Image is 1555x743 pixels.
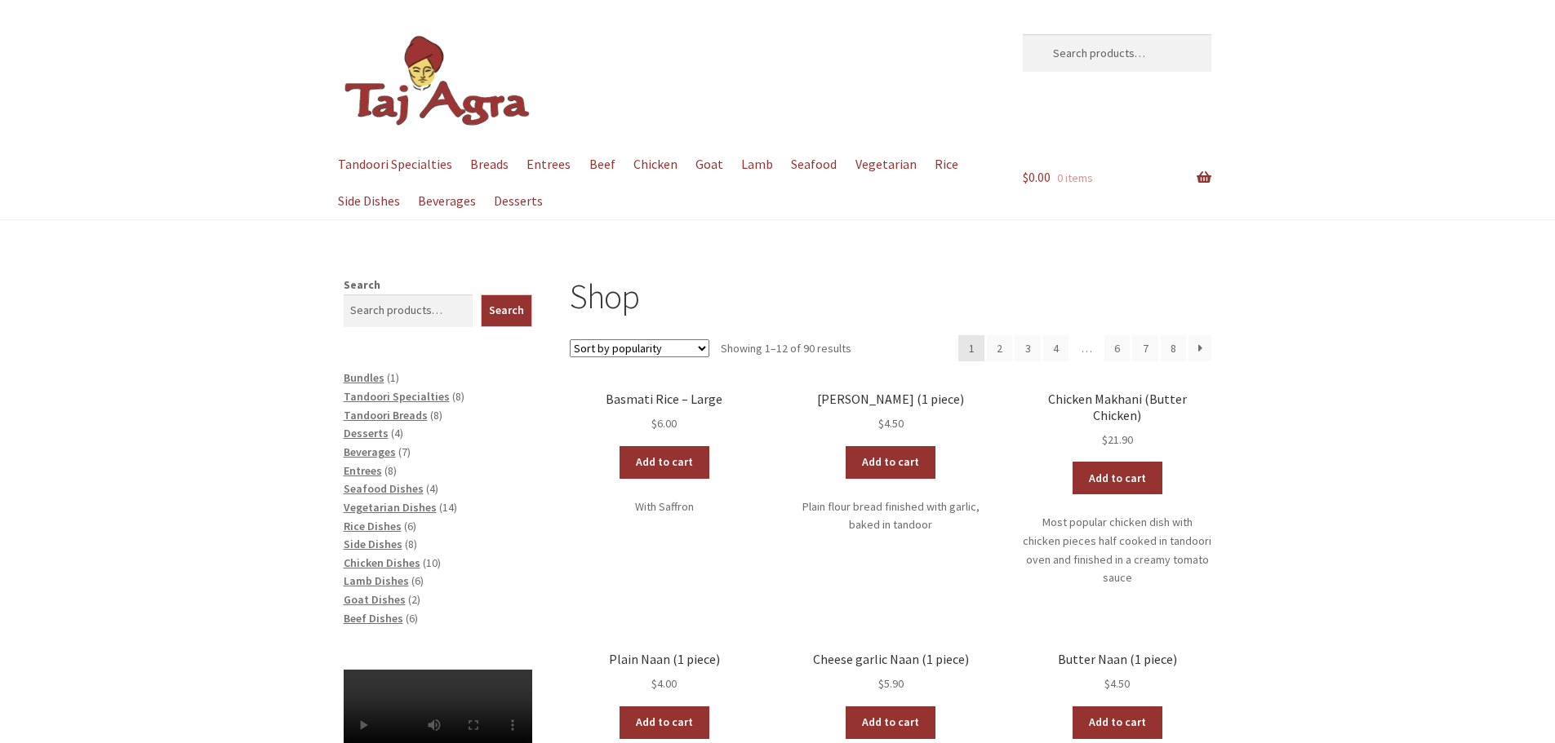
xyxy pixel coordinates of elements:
[344,146,985,219] nav: Primary Navigation
[331,146,460,183] a: Tandoori Specialties
[1102,432,1133,447] bdi: 21.90
[1073,462,1162,494] a: Add to cart: “Chicken Makhani (Butter Chicken)”
[344,555,420,570] a: Chicken Dishes
[415,573,420,588] span: 6
[442,500,454,515] span: 14
[620,706,709,739] a: Add to cart: “Plain Naan (1 piece)”
[429,481,435,496] span: 4
[344,573,409,588] a: Lamb Dishes
[1023,391,1211,449] a: Chicken Makhani (Butter Chicken) $21.90
[463,146,517,183] a: Breads
[846,446,935,479] a: Add to cart: “Garlic Naan (1 piece)”
[570,391,758,407] h2: Basmati Rice – Large
[1132,335,1158,361] a: Page 7
[570,339,709,357] select: Shop order
[797,498,985,534] p: Plain flour bread finished with garlic, baked in tandoor
[486,183,551,219] a: Desserts
[344,537,402,551] a: Side Dishes
[926,146,966,183] a: Rice
[797,652,985,667] h2: Cheese garlic Naan (1 piece)
[344,481,424,496] span: Seafood Dishes
[797,391,985,433] a: [PERSON_NAME] (1 piece) $4.50
[411,183,484,219] a: Beverages
[402,444,407,459] span: 7
[344,277,380,292] label: Search
[390,370,396,385] span: 1
[344,426,389,440] a: Desserts
[344,370,384,385] a: Bundles
[784,146,845,183] a: Seafood
[408,537,414,551] span: 8
[344,389,450,404] span: Tandoori Specialties
[426,555,438,570] span: 10
[455,389,461,404] span: 8
[344,408,428,422] a: Tandoori Breads
[878,676,884,691] span: $
[878,676,904,691] bdi: 5.90
[797,652,985,693] a: Cheese garlic Naan (1 piece) $5.90
[570,391,758,433] a: Basmati Rice – Large $6.00
[344,444,396,459] a: Beverages
[797,391,985,407] h2: [PERSON_NAME] (1 piece)
[1023,34,1211,72] input: Search products…
[651,676,657,691] span: $
[1023,169,1029,185] span: $
[388,463,393,478] span: 8
[344,34,531,128] img: Dickson | Taj Agra Indian Restaurant
[581,146,623,183] a: Beef
[1188,335,1211,361] a: →
[344,519,402,533] a: Rice Dishes
[1102,432,1108,447] span: $
[1104,676,1110,691] span: $
[1023,391,1211,423] h2: Chicken Makhani (Butter Chicken)
[1161,335,1187,361] a: Page 8
[1015,335,1041,361] a: Page 3
[344,592,406,607] a: Goat Dishes
[394,426,400,440] span: 4
[958,335,984,361] span: Page 1
[344,500,437,515] span: Vegetarian Dishes
[1023,146,1211,210] a: $0.00 0 items
[411,592,417,607] span: 2
[570,652,758,693] a: Plain Naan (1 piece) $4.00
[1073,706,1162,739] a: Add to cart: “Butter Naan (1 piece)”
[409,611,415,626] span: 6
[625,146,685,183] a: Chicken
[1023,513,1211,587] p: Most popular chicken dish with chicken pieces half cooked in tandoori oven and finished in a crea...
[344,611,403,626] a: Beef Dishes
[620,446,709,479] a: Add to cart: “Basmati Rice - Large”
[344,463,382,478] a: Entrees
[433,408,439,422] span: 8
[1023,169,1051,185] span: 0.00
[481,294,532,327] button: Search
[1104,335,1131,361] a: Page 6
[987,335,1013,361] a: Page 2
[651,416,657,431] span: $
[1023,652,1211,667] h2: Butter Naan (1 piece)
[734,146,781,183] a: Lamb
[687,146,731,183] a: Goat
[1023,652,1211,693] a: Butter Naan (1 piece) $4.50
[878,416,884,431] span: $
[721,335,851,361] p: Showing 1–12 of 90 results
[331,183,408,219] a: Side Dishes
[1104,676,1130,691] bdi: 4.50
[519,146,579,183] a: Entrees
[651,416,677,431] bdi: 6.00
[570,652,758,667] h2: Plain Naan (1 piece)
[407,519,413,533] span: 6
[651,676,677,691] bdi: 4.00
[958,335,1211,361] nav: Product Pagination
[1057,170,1093,185] span: 0 items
